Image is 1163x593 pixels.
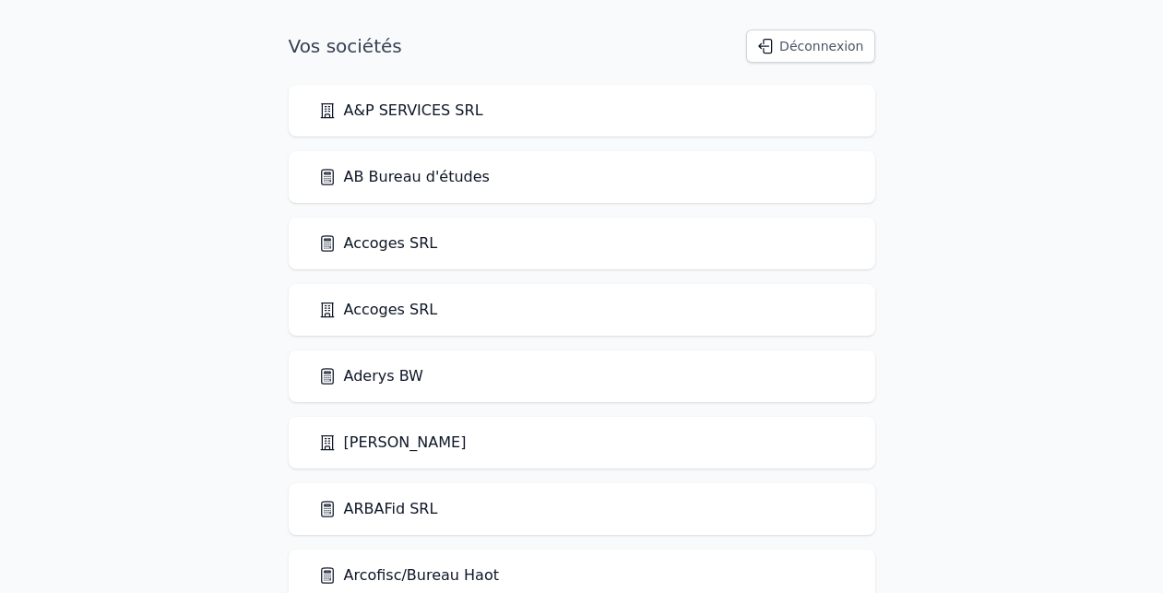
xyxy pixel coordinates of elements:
[318,166,490,188] a: AB Bureau d'études
[318,365,423,387] a: Aderys BW
[318,232,438,255] a: Accoges SRL
[318,564,499,587] a: Arcofisc/Bureau Haot
[318,498,438,520] a: ARBAFid SRL
[289,33,402,59] h1: Vos sociétés
[318,100,483,122] a: A&P SERVICES SRL
[318,299,438,321] a: Accoges SRL
[746,30,874,63] button: Déconnexion
[318,432,467,454] a: [PERSON_NAME]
